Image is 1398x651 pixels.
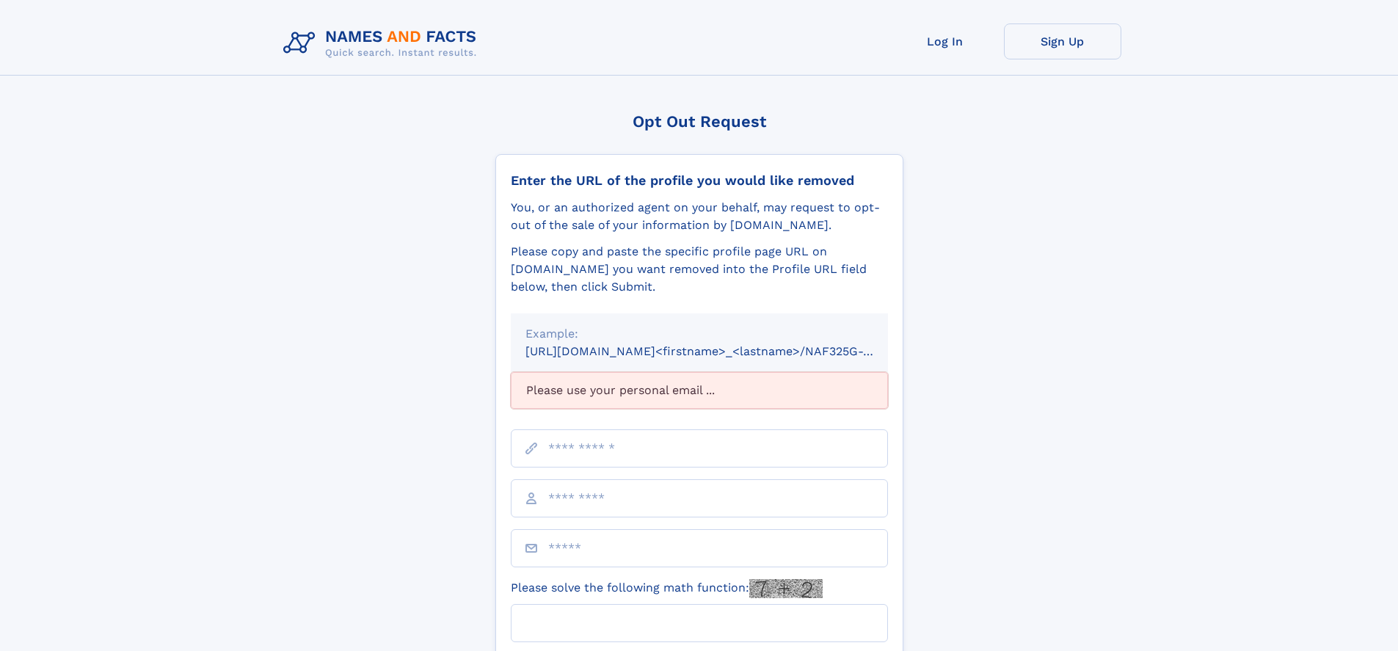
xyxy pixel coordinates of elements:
div: You, or an authorized agent on your behalf, may request to opt-out of the sale of your informatio... [511,199,888,234]
label: Please solve the following math function: [511,579,823,598]
div: Please use your personal email ... [511,372,888,409]
img: Logo Names and Facts [277,23,489,63]
div: Opt Out Request [495,112,903,131]
small: [URL][DOMAIN_NAME]<firstname>_<lastname>/NAF325G-xxxxxxxx [525,344,916,358]
a: Log In [887,23,1004,59]
div: Please copy and paste the specific profile page URL on [DOMAIN_NAME] you want removed into the Pr... [511,243,888,296]
a: Sign Up [1004,23,1121,59]
div: Example: [525,325,873,343]
div: Enter the URL of the profile you would like removed [511,172,888,189]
